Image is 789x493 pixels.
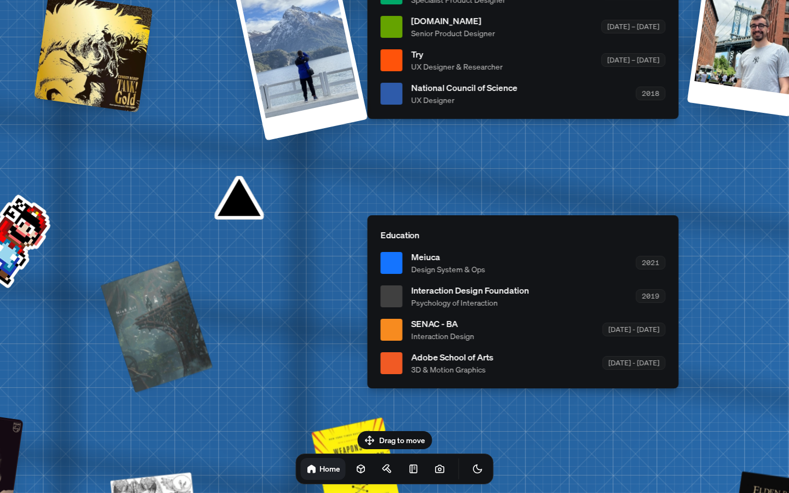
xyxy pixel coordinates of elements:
span: Design System & Ops [411,263,485,275]
h1: Home [319,463,340,474]
span: 3D & Motion Graphics [411,364,493,375]
div: [DATE] - [DATE] [602,323,665,336]
span: Senior Product Designer [411,27,495,39]
div: 2021 [636,256,665,270]
span: UX Designer & Researcher [411,61,502,72]
p: Education [380,228,665,242]
div: [DATE] – [DATE] [601,53,665,67]
div: 2018 [636,87,665,100]
div: 2019 [636,289,665,303]
span: Psychology of Interaction [411,297,529,308]
span: Meiuca [411,250,485,263]
span: Try [411,48,502,61]
span: UX Designer [411,94,517,106]
span: SENAC - BA [411,317,474,330]
a: Home [301,458,346,480]
span: Interaction Design [411,330,474,342]
span: Interaction Design Foundation [411,284,529,297]
div: [DATE] - [DATE] [602,356,665,370]
div: [DATE] – [DATE] [601,20,665,33]
span: [DOMAIN_NAME] [411,14,495,27]
button: Toggle Theme [467,458,489,480]
span: Adobe School of Arts [411,351,493,364]
span: National Council of Science [411,81,517,94]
